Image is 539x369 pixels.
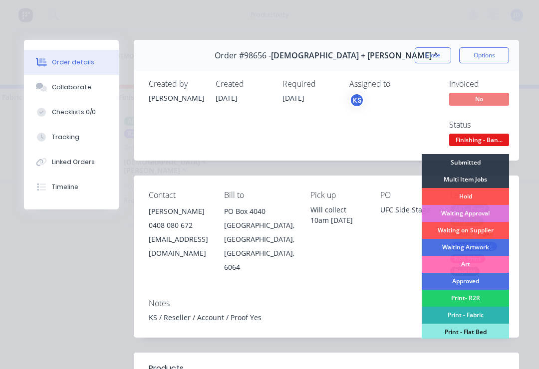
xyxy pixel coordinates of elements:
[224,190,294,200] div: Bill to
[24,50,119,75] button: Order details
[380,204,434,218] div: UFC Side Stage
[149,79,204,89] div: Created by
[449,93,509,105] span: No
[449,134,509,146] span: Finishing - Ban...
[24,175,119,199] button: Timeline
[52,58,94,67] div: Order details
[52,158,95,167] div: Linked Orders
[24,75,119,100] button: Collaborate
[422,222,509,239] div: Waiting on Supplier
[422,324,509,341] div: Print - Flat Bed
[52,183,78,191] div: Timeline
[449,120,524,130] div: Status
[52,83,91,92] div: Collaborate
[282,93,304,103] span: [DATE]
[349,93,364,108] button: KS
[216,79,270,89] div: Created
[380,190,434,200] div: PO
[216,93,238,103] span: [DATE]
[215,51,271,60] span: Order #98656 -
[422,154,509,171] div: Submitted
[459,47,509,63] button: Options
[422,273,509,290] div: Approved
[422,256,509,273] div: Art
[310,204,364,225] div: Will collect 10am [DATE]
[224,204,294,274] div: PO Box 4040[GEOGRAPHIC_DATA], [GEOGRAPHIC_DATA], [GEOGRAPHIC_DATA], 6064
[422,188,509,205] div: Hold
[24,125,119,150] button: Tracking
[149,232,208,260] div: [EMAIL_ADDRESS][DOMAIN_NAME]
[52,133,79,142] div: Tracking
[282,79,337,89] div: Required
[310,190,364,200] div: Pick up
[149,93,204,103] div: [PERSON_NAME]
[224,218,294,274] div: [GEOGRAPHIC_DATA], [GEOGRAPHIC_DATA], [GEOGRAPHIC_DATA], 6064
[24,150,119,175] button: Linked Orders
[149,204,208,218] div: [PERSON_NAME]
[349,79,449,89] div: Assigned to
[422,205,509,222] div: Waiting Approval
[224,204,294,218] div: PO Box 4040
[422,290,509,307] div: Print- R2R
[449,134,509,149] button: Finishing - Ban...
[149,218,208,232] div: 0408 080 672
[449,79,524,89] div: Invoiced
[271,51,438,60] span: [DEMOGRAPHIC_DATA] + [PERSON_NAME] ^
[422,239,509,256] div: Waiting Artwork
[52,108,96,117] div: Checklists 0/0
[422,171,509,188] div: Multi Item Jobs
[415,47,451,63] button: Close
[149,204,208,260] div: [PERSON_NAME]0408 080 672[EMAIL_ADDRESS][DOMAIN_NAME]
[149,299,504,308] div: Notes
[149,312,504,323] div: KS / Reseller / Account / Proof Yes
[24,100,119,125] button: Checklists 0/0
[422,307,509,324] div: Print - Fabric
[149,190,208,200] div: Contact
